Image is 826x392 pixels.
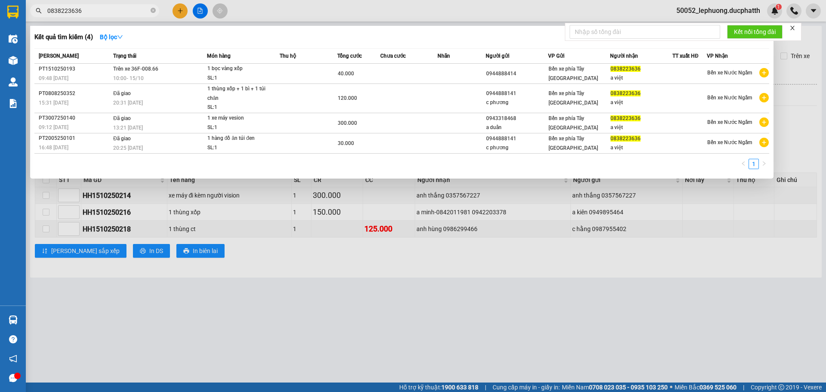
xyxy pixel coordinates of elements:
[759,159,769,169] button: right
[39,65,111,74] div: PT1510250193
[151,7,156,15] span: close-circle
[337,53,362,59] span: Tổng cước
[207,134,272,143] div: 1 hàng đồ ăn túi đen
[338,95,357,101] span: 120.000
[761,161,767,166] span: right
[549,66,598,81] span: Bến xe phía Tây [GEOGRAPHIC_DATA]
[738,159,749,169] li: Previous Page
[734,27,776,37] span: Kết nối tổng đài
[707,70,752,76] span: Bến xe Nước Ngầm
[759,93,769,102] span: plus-circle
[113,66,158,72] span: Trên xe 36F-008.66
[39,124,68,130] span: 09:12 [DATE]
[113,75,144,81] span: 10:00 - 15/10
[548,53,564,59] span: VP Gửi
[338,120,357,126] span: 300.000
[9,56,18,65] img: warehouse-icon
[39,114,111,123] div: PT3007250140
[672,53,699,59] span: TT xuất HĐ
[707,95,752,101] span: Bến xe Nước Ngầm
[9,315,18,324] img: warehouse-icon
[36,8,42,14] span: search
[610,115,641,121] span: 0838223636
[207,103,272,112] div: SL: 1
[610,123,672,132] div: a việt
[486,69,548,78] div: 0944888414
[789,25,795,31] span: close
[113,136,131,142] span: Đã giao
[549,115,598,131] span: Bến xe phía Tây [GEOGRAPHIC_DATA]
[207,53,231,59] span: Món hàng
[151,8,156,13] span: close-circle
[338,140,354,146] span: 30.000
[113,90,131,96] span: Đã giao
[759,138,769,147] span: plus-circle
[759,159,769,169] li: Next Page
[113,125,143,131] span: 13:21 [DATE]
[39,53,79,59] span: [PERSON_NAME]
[207,74,272,83] div: SL: 1
[486,98,548,107] div: c phương
[9,374,17,382] span: message
[707,139,752,145] span: Bến xe Nước Ngầm
[9,335,17,343] span: question-circle
[549,90,598,106] span: Bến xe phía Tây [GEOGRAPHIC_DATA]
[759,117,769,127] span: plus-circle
[280,53,296,59] span: Thu hộ
[610,90,641,96] span: 0838223636
[707,119,752,125] span: Bến xe Nước Ngầm
[34,33,93,42] h3: Kết quả tìm kiếm ( 4 )
[207,64,272,74] div: 1 bọc vàng xốp
[486,123,548,132] div: a duẩn
[486,134,548,143] div: 0944888141
[207,143,272,153] div: SL: 1
[113,100,143,106] span: 20:31 [DATE]
[113,53,136,59] span: Trạng thái
[438,53,450,59] span: Nhãn
[707,53,728,59] span: VP Nhận
[759,68,769,77] span: plus-circle
[7,6,18,19] img: logo-vxr
[207,84,272,103] div: 1 thùng xốp + 1 bì + 1 túi chăn
[100,34,123,40] strong: Bộ lọc
[741,161,746,166] span: left
[610,98,672,107] div: a việt
[39,100,68,106] span: 15:31 [DATE]
[380,53,406,59] span: Chưa cước
[610,66,641,72] span: 0838223636
[570,25,720,39] input: Nhập số tổng đài
[610,136,641,142] span: 0838223636
[9,355,17,363] span: notification
[117,34,123,40] span: down
[9,99,18,108] img: solution-icon
[207,123,272,133] div: SL: 1
[610,74,672,83] div: a việt
[486,143,548,152] div: c phương
[113,115,131,121] span: Đã giao
[749,159,759,169] li: 1
[738,159,749,169] button: left
[39,89,111,98] div: PT0808250352
[113,145,143,151] span: 20:25 [DATE]
[486,114,548,123] div: 0943318468
[549,136,598,151] span: Bến xe phía Tây [GEOGRAPHIC_DATA]
[610,53,638,59] span: Người nhận
[93,30,130,44] button: Bộ lọcdown
[338,71,354,77] span: 40.000
[9,77,18,86] img: warehouse-icon
[486,53,509,59] span: Người gửi
[749,159,758,169] a: 1
[39,75,68,81] span: 09:48 [DATE]
[47,6,149,15] input: Tìm tên, số ĐT hoặc mã đơn
[207,114,272,123] div: 1 xe máy vesion
[39,134,111,143] div: PT2005250101
[486,89,548,98] div: 0944888141
[39,145,68,151] span: 16:48 [DATE]
[727,25,783,39] button: Kết nối tổng đài
[610,143,672,152] div: a việt
[9,34,18,43] img: warehouse-icon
